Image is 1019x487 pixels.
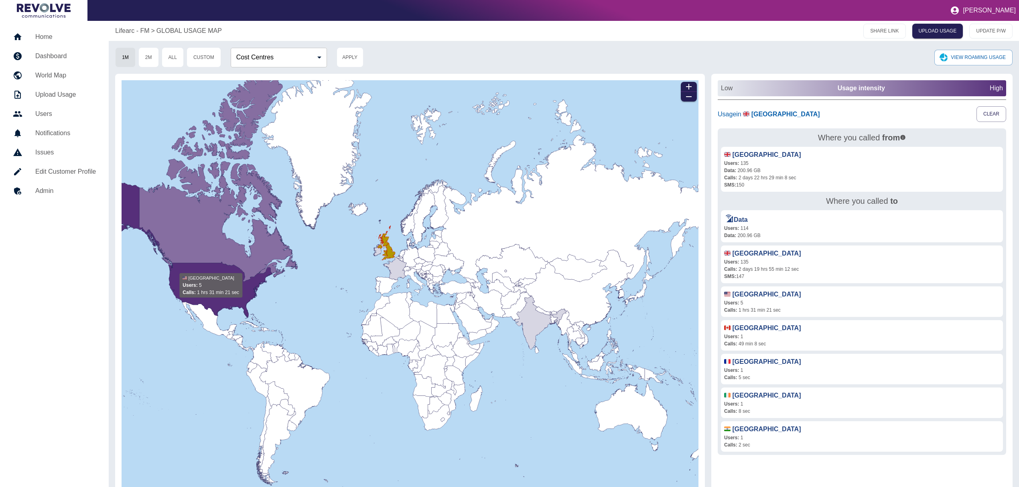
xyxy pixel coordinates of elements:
[35,128,96,138] h5: Notifications
[724,299,1000,306] p: 5
[6,27,102,47] a: Home
[35,148,96,157] h5: Issues
[724,333,1000,340] p: 1
[724,408,1000,415] p: 8 sec
[976,106,1006,122] button: CLEAR
[724,225,1000,232] p: 114
[6,143,102,162] a: Issues
[6,66,102,85] a: World Map
[724,325,801,331] a: 🇨🇦 [GEOGRAPHIC_DATA]
[138,47,159,67] button: 2M
[35,109,96,119] h5: Users
[724,426,801,432] a: 🇮🇳 [GEOGRAPHIC_DATA]
[724,291,801,298] a: 🇺🇸 [GEOGRAPHIC_DATA]
[724,367,1000,374] p: 1
[724,232,1000,239] p: 200.96 GB
[721,83,733,93] h5: Low
[724,392,801,399] a: 🇮🇪 [GEOGRAPHIC_DATA]
[724,408,737,414] span: Calls:
[35,186,96,196] h5: Admin
[724,167,1000,174] p: 200.96 GB
[721,132,1003,144] h4: Where you called
[6,124,102,143] a: Notifications
[724,400,1000,408] p: 1
[990,83,1003,93] h5: High
[35,32,96,42] h5: Home
[724,334,739,339] span: Users:
[947,2,1019,18] button: [PERSON_NAME]
[724,160,739,166] span: Users:
[724,258,1000,266] p: 135
[900,134,906,140] svg: These are called on your bill International Direct Dial (IDD)
[724,374,1000,381] p: 5 sec
[35,71,96,80] h5: World Map
[724,300,739,306] span: Users:
[724,182,736,188] span: SMS:
[934,50,1013,65] button: VIEW ROAMING USAGE
[156,26,222,36] a: GLOBAL USAGE MAP
[6,85,102,104] a: Upload Usage
[724,216,748,223] a: Data
[35,51,96,61] h5: Dashboard
[724,401,739,407] span: Users:
[882,133,900,142] span: from
[724,174,1000,181] p: 2 days 22 hrs 29 min 8 sec
[724,367,739,373] span: Users:
[912,24,963,39] a: UPLOAD USAGE
[724,225,739,231] span: Users:
[724,168,736,173] span: Data:
[724,151,801,158] a: 🇬🇧 [GEOGRAPHIC_DATA]
[724,307,737,313] span: Calls:
[724,273,1000,280] p: 147
[863,24,905,39] button: SHARE LINK
[6,47,102,66] a: Dashboard
[724,441,1000,448] p: 2 sec
[6,104,102,124] a: Users
[187,47,221,67] button: Custom
[6,162,102,181] a: Edit Customer Profile
[724,306,1000,314] p: 1 hrs 31 min 21 sec
[724,160,1000,167] p: 135
[724,274,736,279] span: SMS:
[838,83,885,93] p: Usage intensity
[724,358,801,365] a: 🇫🇷 [GEOGRAPHIC_DATA]
[115,26,149,36] a: Lifearc - FM
[890,197,898,205] span: to
[724,341,737,347] span: Calls:
[963,7,1016,14] p: [PERSON_NAME]
[724,233,736,238] span: Data:
[162,47,184,67] button: All
[35,167,96,177] h5: Edit Customer Profile
[724,340,1000,347] p: 49 min 8 sec
[724,434,1000,441] p: 1
[115,47,136,67] button: 1M
[6,181,102,201] a: Admin
[151,26,155,36] p: >
[743,111,820,118] span: 🇬🇧 [GEOGRAPHIC_DATA]
[337,47,363,67] button: Apply
[724,259,739,265] span: Users:
[724,175,737,181] span: Calls:
[724,266,737,272] span: Calls:
[724,435,739,440] span: Users:
[724,375,737,380] span: Calls:
[35,90,96,99] h5: Upload Usage
[721,195,1003,207] h4: Where you called
[718,110,820,119] h5: Usage in
[969,24,1013,39] button: UPDATE P/W
[17,3,71,18] img: Logo
[724,266,1000,273] p: 2 days 19 hrs 55 min 12 sec
[724,250,801,257] a: 🇬🇧 [GEOGRAPHIC_DATA]
[724,181,1000,189] p: 150
[724,442,737,448] span: Calls:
